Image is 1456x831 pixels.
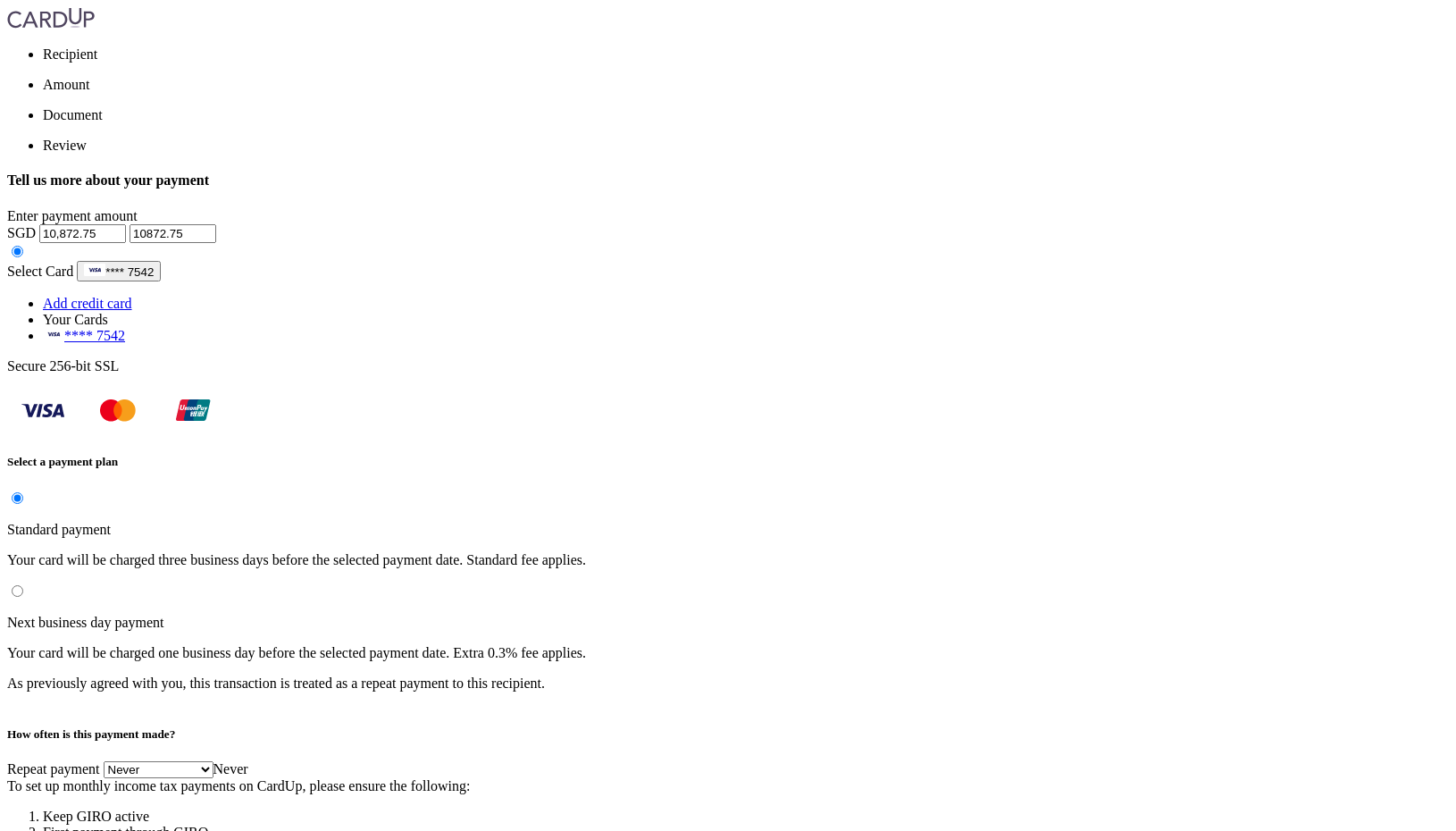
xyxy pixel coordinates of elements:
li: Keep GIRO active [43,809,1449,825]
span: Secure 256-bit SSL [7,358,119,374]
span: Your Cards [43,312,108,327]
input: 0.00 [39,224,126,243]
p: Amount [43,77,1449,93]
img: Mastercard [82,389,154,432]
p: Document [43,107,1449,123]
p: Standard payment [7,522,1449,538]
span: SGD [7,225,36,240]
span: Never [213,761,248,776]
img: VISA [43,328,64,340]
input: 0.00 [130,224,216,243]
img: Visa [7,389,79,432]
img: CardUp [7,7,95,29]
h5: How often is this payment made? [7,727,1449,742]
p: Review [43,138,1449,154]
h5: Select a payment plan [7,455,1449,469]
span: translation missing: en.payables.payment_networks.credit_card.summary.labels.select_card [7,264,73,279]
p: Your card will be charged one business day before the selected payment date. Extra 0.3% fee applies. [7,645,1449,661]
span: Enter payment amount [7,208,138,223]
label: Repeat payment [7,761,100,776]
img: VISA [84,264,105,276]
img: Union Pay [157,389,229,432]
span: As previously agreed with you, this transaction is treated as a repeat payment to this recipient. [7,676,545,691]
a: Add credit card [43,296,132,311]
p: Recipient [43,46,1449,63]
h4: Tell us more about your payment [7,172,1449,189]
p: Your card will be charged three business days before the selected payment date. Standard fee appl... [7,552,1449,568]
p: Next business day payment [7,615,1449,631]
